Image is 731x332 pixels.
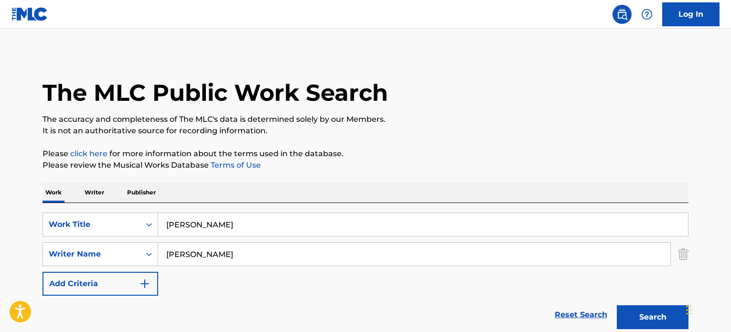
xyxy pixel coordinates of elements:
[686,296,692,324] div: Drag
[43,148,688,160] p: Please for more information about the terms used in the database.
[11,7,48,21] img: MLC Logo
[139,278,150,289] img: 9d2ae6d4665cec9f34b9.svg
[617,305,688,329] button: Search
[613,5,632,24] a: Public Search
[637,5,656,24] div: Help
[70,149,107,158] a: click here
[662,2,720,26] a: Log In
[209,161,261,170] a: Terms of Use
[43,182,64,203] p: Work
[43,272,158,296] button: Add Criteria
[124,182,159,203] p: Publisher
[678,242,688,266] img: Delete Criterion
[82,182,107,203] p: Writer
[641,9,653,20] img: help
[49,248,135,260] div: Writer Name
[683,286,731,332] iframe: Chat Widget
[43,125,688,137] p: It is not an authoritative source for recording information.
[43,114,688,125] p: The accuracy and completeness of The MLC's data is determined solely by our Members.
[550,304,612,325] a: Reset Search
[43,160,688,171] p: Please review the Musical Works Database
[49,219,135,230] div: Work Title
[43,78,388,107] h1: The MLC Public Work Search
[616,9,628,20] img: search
